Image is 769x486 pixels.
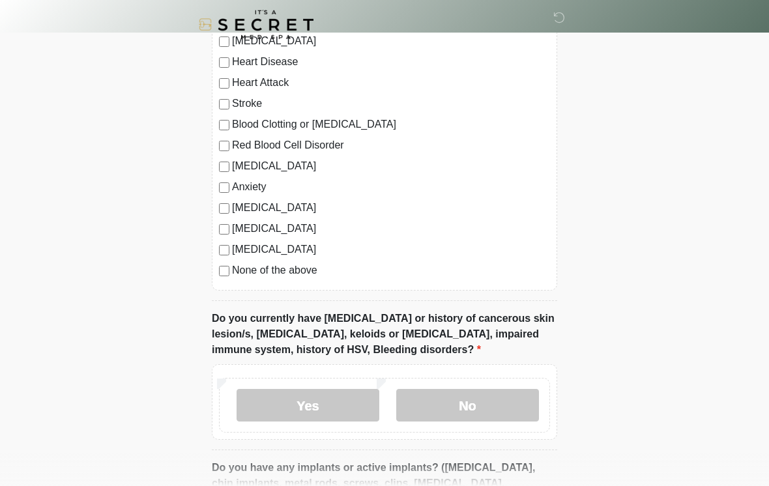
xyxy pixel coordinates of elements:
label: Blood Clotting or [MEDICAL_DATA] [232,117,550,132]
input: Heart Disease [219,57,229,68]
label: [MEDICAL_DATA] [232,221,550,236]
label: Stroke [232,96,550,111]
input: [MEDICAL_DATA] [219,203,229,214]
input: [MEDICAL_DATA] [219,245,229,255]
label: None of the above [232,263,550,278]
input: Red Blood Cell Disorder [219,141,229,151]
input: Heart Attack [219,78,229,89]
label: Heart Disease [232,54,550,70]
input: Anxiety [219,182,229,193]
label: Red Blood Cell Disorder [232,137,550,153]
label: Anxiety [232,179,550,195]
img: It's A Secret Med Spa Logo [199,10,313,39]
label: [MEDICAL_DATA] [232,158,550,174]
label: [MEDICAL_DATA] [232,200,550,216]
input: Stroke [219,99,229,109]
input: Blood Clotting or [MEDICAL_DATA] [219,120,229,130]
input: [MEDICAL_DATA] [219,162,229,172]
label: No [396,389,539,422]
input: None of the above [219,266,229,276]
input: [MEDICAL_DATA] [219,224,229,235]
label: Yes [237,389,379,422]
label: Do you currently have [MEDICAL_DATA] or history of cancerous skin lesion/s, [MEDICAL_DATA], keloi... [212,311,557,358]
label: [MEDICAL_DATA] [232,242,550,257]
label: Heart Attack [232,75,550,91]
